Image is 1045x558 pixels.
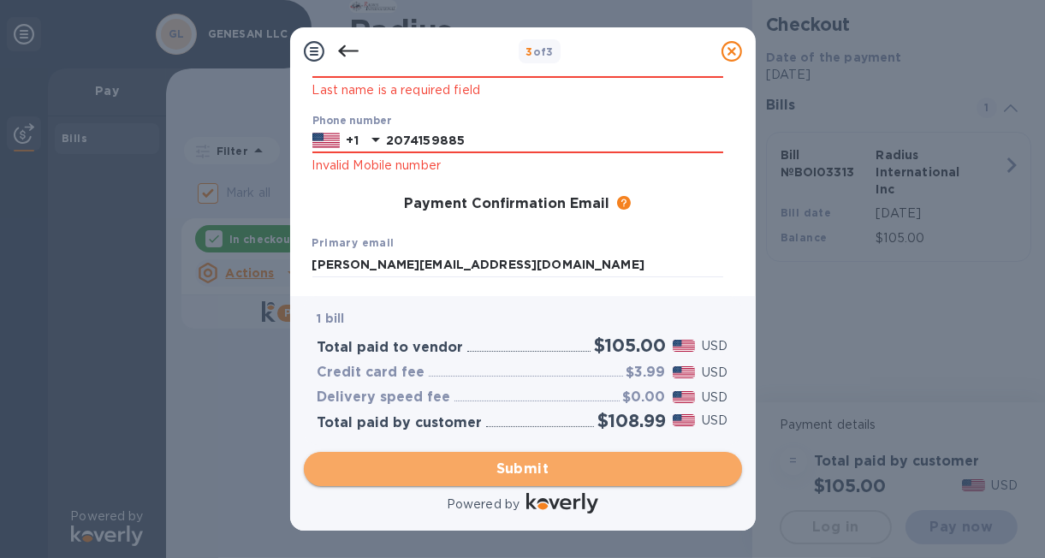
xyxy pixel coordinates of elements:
[702,364,727,382] p: USD
[318,365,425,381] h3: Credit card fee
[702,412,727,430] p: USD
[312,116,391,126] label: Phone number
[312,156,723,175] p: Invalid Mobile number
[405,196,610,212] h3: Payment Confirmation Email
[525,45,554,58] b: of 3
[702,389,727,407] p: USD
[594,335,666,356] h2: $105.00
[673,366,696,378] img: USD
[597,410,666,431] h2: $108.99
[702,337,727,355] p: USD
[318,459,728,479] span: Submit
[318,312,345,325] b: 1 bill
[318,389,451,406] h3: Delivery speed fee
[318,340,464,356] h3: Total paid to vendor
[312,236,395,249] b: Primary email
[526,493,598,513] img: Logo
[312,252,723,277] input: Enter your primary name
[312,131,340,150] img: US
[347,132,359,149] p: +1
[623,389,666,406] h3: $0.00
[318,415,483,431] h3: Total paid by customer
[673,414,696,426] img: USD
[525,45,532,58] span: 3
[673,391,696,403] img: USD
[312,80,723,100] p: Last name is a required field
[447,496,520,513] p: Powered by
[304,452,742,486] button: Submit
[386,128,723,154] input: Enter your phone number
[673,340,696,352] img: USD
[626,365,666,381] h3: $3.99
